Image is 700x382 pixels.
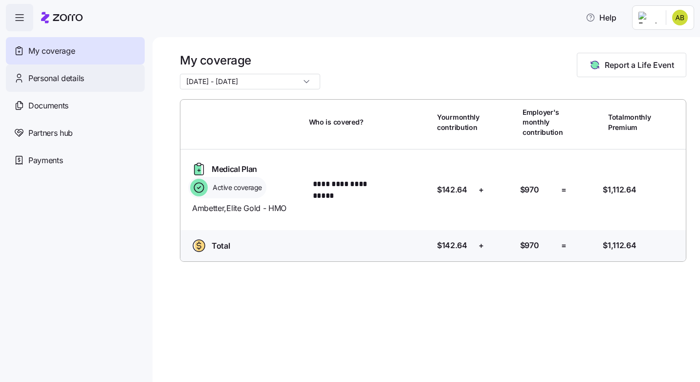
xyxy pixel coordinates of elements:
[479,239,484,252] span: +
[28,154,63,167] span: Payments
[212,163,257,175] span: Medical Plan
[586,12,616,23] span: Help
[210,183,262,192] span: Active coverage
[437,184,467,196] span: $142.64
[520,239,539,252] span: $970
[28,72,84,85] span: Personal details
[638,12,658,23] img: Employer logo
[6,147,145,174] a: Payments
[608,112,651,132] span: Total monthly Premium
[437,112,480,132] span: Your monthly contribution
[561,239,567,252] span: =
[578,8,624,27] button: Help
[6,119,145,147] a: Partners hub
[28,127,73,139] span: Partners hub
[523,107,563,137] span: Employer's monthly contribution
[309,117,364,127] span: Who is covered?
[28,100,68,112] span: Documents
[437,239,467,252] span: $142.64
[561,184,567,196] span: =
[520,184,539,196] span: $970
[603,239,636,252] span: $1,112.64
[672,10,688,25] img: aeeecd7c9e058a75851e51dfd38f4f76
[180,53,320,68] h1: My coverage
[6,64,145,92] a: Personal details
[603,184,636,196] span: $1,112.64
[192,202,301,214] span: Ambetter , Elite Gold - HMO
[212,240,230,252] span: Total
[6,37,145,64] a: My coverage
[28,45,75,57] span: My coverage
[577,53,686,77] button: Report a Life Event
[605,59,674,71] span: Report a Life Event
[479,184,484,196] span: +
[6,92,145,119] a: Documents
